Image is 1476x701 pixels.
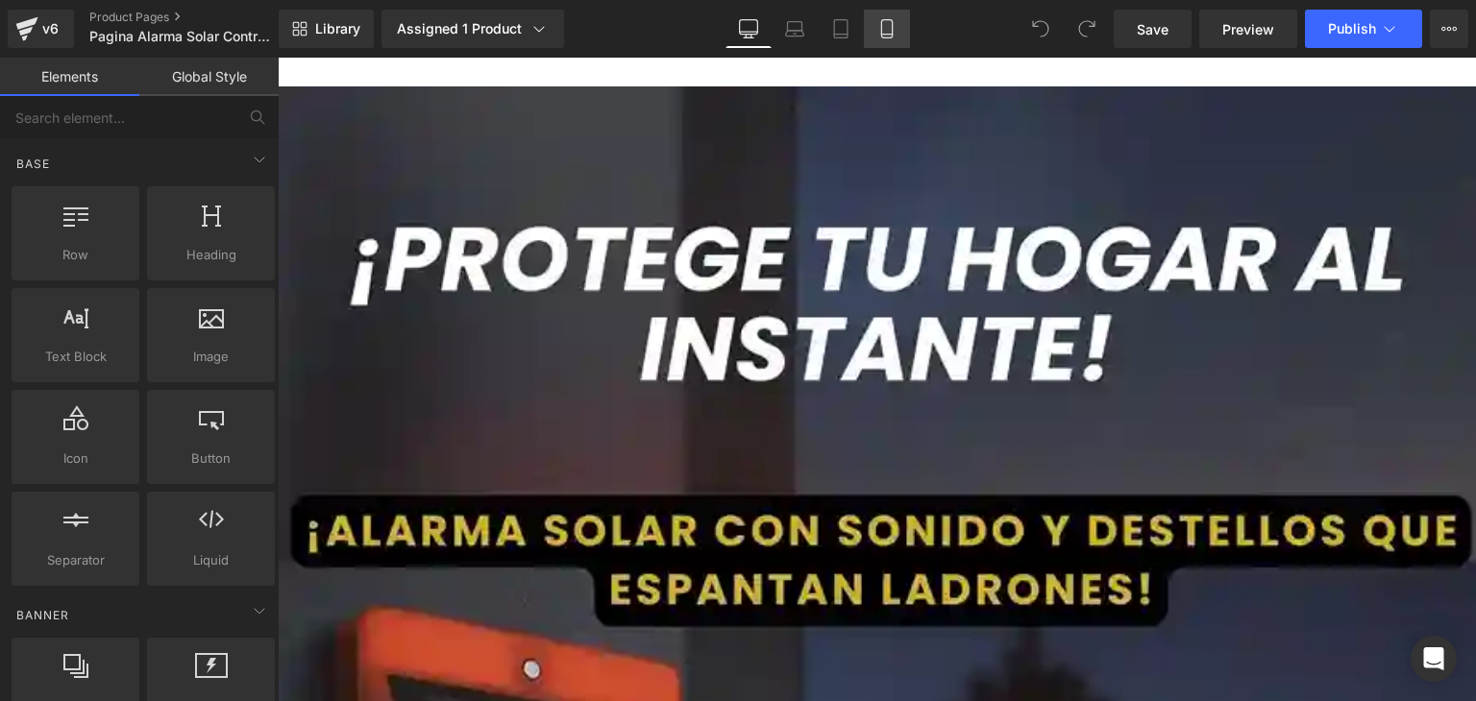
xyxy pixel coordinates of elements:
[17,448,134,469] span: Icon
[1199,10,1297,48] a: Preview
[14,155,52,173] span: Base
[89,29,274,44] span: Pagina Alarma Solar Control - [DATE] 14:18:34
[1068,10,1106,48] button: Redo
[1021,10,1060,48] button: Undo
[279,10,374,48] a: New Library
[17,550,134,570] span: Separator
[397,19,549,38] div: Assigned 1 Product
[818,10,864,48] a: Tablet
[1411,636,1457,682] div: Open Intercom Messenger
[89,10,310,25] a: Product Pages
[153,448,269,469] span: Button
[1137,19,1168,39] span: Save
[772,10,818,48] a: Laptop
[14,606,71,624] span: Banner
[38,16,62,41] div: v6
[17,347,134,367] span: Text Block
[315,20,360,37] span: Library
[1430,10,1468,48] button: More
[726,10,772,48] a: Desktop
[139,58,279,96] a: Global Style
[153,550,269,570] span: Liquid
[1222,19,1274,39] span: Preview
[864,10,910,48] a: Mobile
[17,245,134,265] span: Row
[8,10,74,48] a: v6
[1305,10,1422,48] button: Publish
[153,245,269,265] span: Heading
[1328,21,1376,36] span: Publish
[153,347,269,367] span: Image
